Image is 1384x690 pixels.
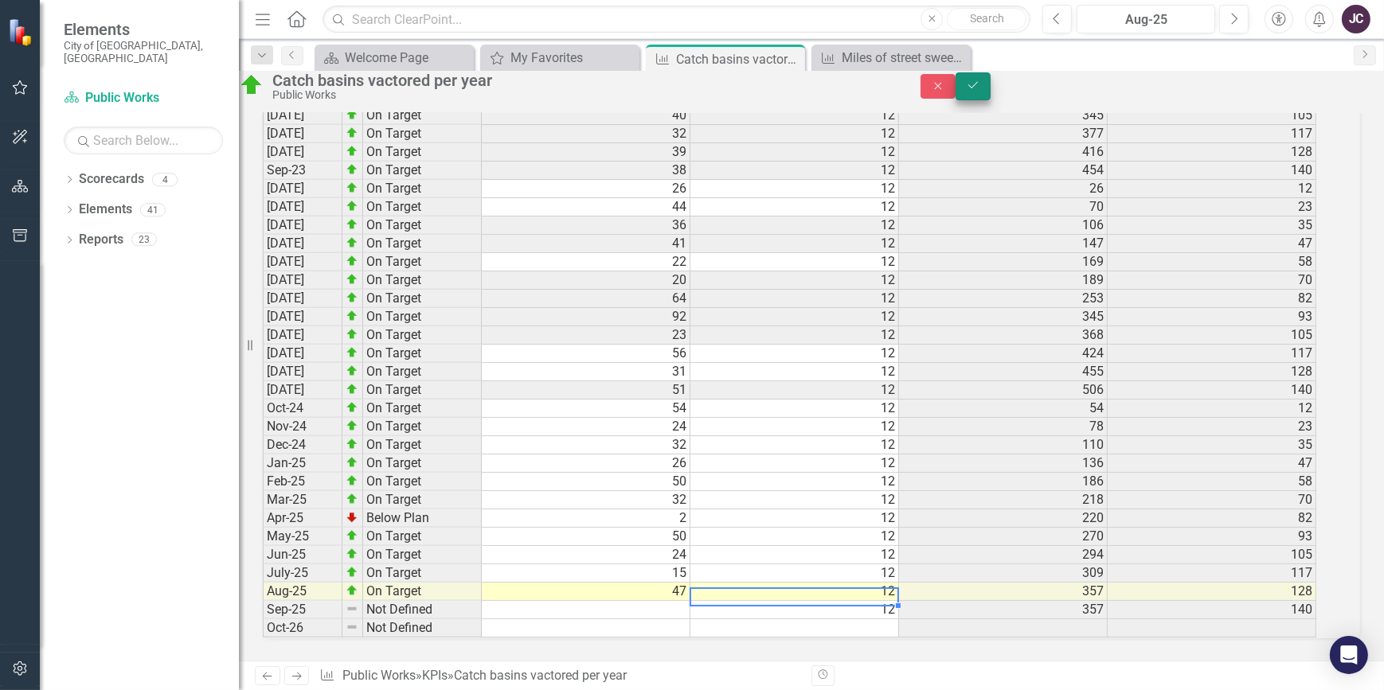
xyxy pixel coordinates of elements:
[363,619,482,637] td: Not Defined
[690,564,899,583] td: 12
[64,39,223,65] small: City of [GEOGRAPHIC_DATA], [GEOGRAPHIC_DATA]
[899,143,1108,162] td: 416
[363,363,482,381] td: On Target
[79,170,144,189] a: Scorecards
[263,345,342,363] td: [DATE]
[690,198,899,216] td: 12
[899,253,1108,271] td: 169
[346,511,358,524] img: TnMDeAgwAPMxUmUi88jYAAAAAElFTkSuQmCC
[64,127,223,154] input: Search Below...
[323,6,1030,33] input: Search ClearPoint...
[346,127,358,139] img: zOikAAAAAElFTkSuQmCC
[319,48,470,68] a: Welcome Page
[1108,473,1316,491] td: 58
[363,473,482,491] td: On Target
[690,436,899,454] td: 12
[690,125,899,143] td: 12
[363,491,482,509] td: On Target
[899,491,1108,509] td: 218
[482,583,690,601] td: 47
[1342,5,1370,33] div: JC
[263,308,342,326] td: [DATE]
[1108,216,1316,235] td: 35
[363,601,482,619] td: Not Defined
[454,668,627,683] div: Catch basins vactored per year
[690,583,899,601] td: 12
[690,491,899,509] td: 12
[263,216,342,235] td: [DATE]
[263,436,342,454] td: Dec-24
[482,290,690,308] td: 64
[1108,418,1316,436] td: 23
[947,8,1026,30] button: Search
[899,326,1108,345] td: 368
[484,48,635,68] a: My Favorites
[345,48,470,68] div: Welcome Page
[690,454,899,473] td: 12
[346,566,358,579] img: zOikAAAAAElFTkSuQmCC
[815,48,967,68] a: Miles of street sweeping per year to meet NPDES standards
[263,326,342,345] td: [DATE]
[482,528,690,546] td: 50
[1108,601,1316,619] td: 140
[346,236,358,249] img: zOikAAAAAElFTkSuQmCC
[899,601,1108,619] td: 357
[510,48,635,68] div: My Favorites
[842,48,967,68] div: Miles of street sweeping per year to meet NPDES standards
[346,163,358,176] img: zOikAAAAAElFTkSuQmCC
[363,418,482,436] td: On Target
[1108,198,1316,216] td: 23
[482,509,690,528] td: 2
[1108,436,1316,454] td: 35
[64,20,223,39] span: Elements
[482,216,690,235] td: 36
[263,564,342,583] td: July-25
[482,308,690,326] td: 92
[690,326,899,345] td: 12
[346,401,358,414] img: zOikAAAAAElFTkSuQmCC
[482,436,690,454] td: 32
[346,474,358,487] img: zOikAAAAAElFTkSuQmCC
[1108,381,1316,400] td: 140
[346,218,358,231] img: zOikAAAAAElFTkSuQmCC
[899,509,1108,528] td: 220
[676,49,801,69] div: Catch basins vactored per year
[363,271,482,290] td: On Target
[1108,491,1316,509] td: 70
[363,326,482,345] td: On Target
[482,381,690,400] td: 51
[272,89,889,101] div: Public Works
[263,381,342,400] td: [DATE]
[899,162,1108,180] td: 454
[690,381,899,400] td: 12
[690,308,899,326] td: 12
[899,345,1108,363] td: 424
[1108,271,1316,290] td: 70
[263,601,342,619] td: Sep-25
[690,363,899,381] td: 12
[899,198,1108,216] td: 70
[899,308,1108,326] td: 345
[1108,528,1316,546] td: 93
[346,145,358,158] img: zOikAAAAAElFTkSuQmCC
[1108,290,1316,308] td: 82
[363,198,482,216] td: On Target
[263,509,342,528] td: Apr-25
[263,363,342,381] td: [DATE]
[346,419,358,432] img: zOikAAAAAElFTkSuQmCC
[899,436,1108,454] td: 110
[263,528,342,546] td: May-25
[482,345,690,363] td: 56
[482,198,690,216] td: 44
[363,381,482,400] td: On Target
[1108,125,1316,143] td: 117
[899,528,1108,546] td: 270
[363,235,482,253] td: On Target
[690,345,899,363] td: 12
[363,180,482,198] td: On Target
[482,253,690,271] td: 22
[899,583,1108,601] td: 357
[690,546,899,564] td: 12
[319,667,800,685] div: » »
[363,253,482,271] td: On Target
